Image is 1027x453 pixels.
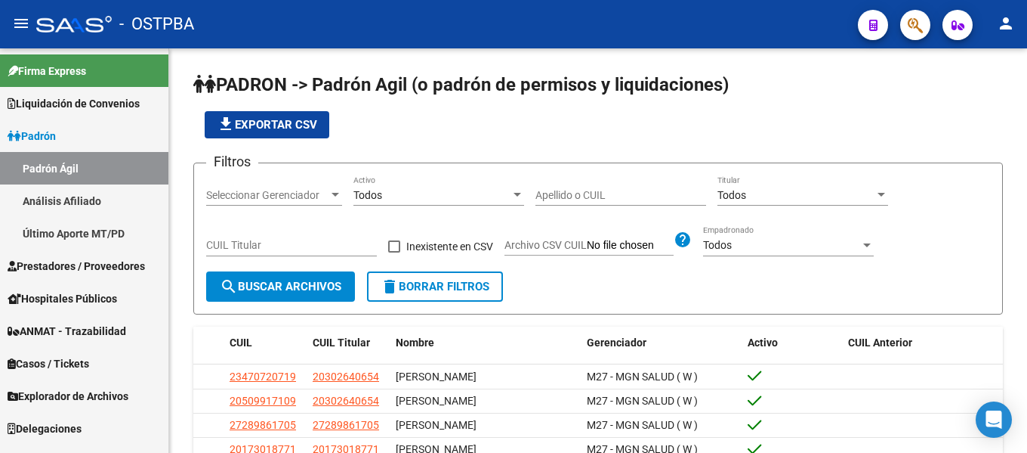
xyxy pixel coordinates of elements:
[313,337,370,349] span: CUIL Titular
[381,280,489,293] span: Borrar Filtros
[997,14,1015,33] mat-icon: person
[193,74,729,95] span: PADRON -> Padrón Agil (o padrón de permisos y liquidaciones)
[353,189,382,201] span: Todos
[206,271,355,302] button: Buscar Archivos
[8,323,126,340] span: ANMAT - Trazabilidad
[587,395,698,407] span: M27 - MGN SALUD ( W )
[390,327,581,359] datatable-header-cell: Nombre
[119,8,194,41] span: - OSTPBA
[8,290,117,307] span: Hospitales Públicos
[587,371,698,383] span: M27 - MGN SALUD ( W )
[396,371,476,383] span: [PERSON_NAME]
[842,327,1003,359] datatable-header-cell: CUIL Anterior
[581,327,742,359] datatable-header-cell: Gerenciador
[504,239,587,251] span: Archivo CSV CUIL
[367,271,503,302] button: Borrar Filtros
[396,337,434,349] span: Nombre
[848,337,912,349] span: CUIL Anterior
[8,388,128,405] span: Explorador de Archivos
[717,189,746,201] span: Todos
[8,63,86,79] span: Firma Express
[8,95,140,112] span: Liquidación de Convenios
[8,420,82,437] span: Delegaciones
[396,419,476,431] span: [PERSON_NAME]
[313,371,379,383] span: 20302640654
[742,327,842,359] datatable-header-cell: Activo
[381,278,399,296] mat-icon: delete
[587,239,674,253] input: Archivo CSV CUIL
[8,128,56,144] span: Padrón
[230,337,252,349] span: CUIL
[748,337,778,349] span: Activo
[217,118,317,132] span: Exportar CSV
[406,237,493,256] span: Inexistente en CSV
[8,355,89,372] span: Casos / Tickets
[12,14,30,33] mat-icon: menu
[307,327,390,359] datatable-header-cell: CUIL Titular
[230,419,296,431] span: 27289861705
[396,395,476,407] span: [PERSON_NAME]
[587,337,646,349] span: Gerenciador
[206,189,328,202] span: Seleccionar Gerenciador
[8,258,145,275] span: Prestadores / Proveedores
[230,395,296,407] span: 20509917109
[205,111,329,138] button: Exportar CSV
[206,151,258,172] h3: Filtros
[703,239,732,251] span: Todos
[220,278,238,296] mat-icon: search
[976,402,1012,438] div: Open Intercom Messenger
[587,419,698,431] span: M27 - MGN SALUD ( W )
[224,327,307,359] datatable-header-cell: CUIL
[674,231,692,249] mat-icon: help
[230,371,296,383] span: 23470720719
[220,280,341,293] span: Buscar Archivos
[313,395,379,407] span: 20302640654
[313,419,379,431] span: 27289861705
[217,115,235,133] mat-icon: file_download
